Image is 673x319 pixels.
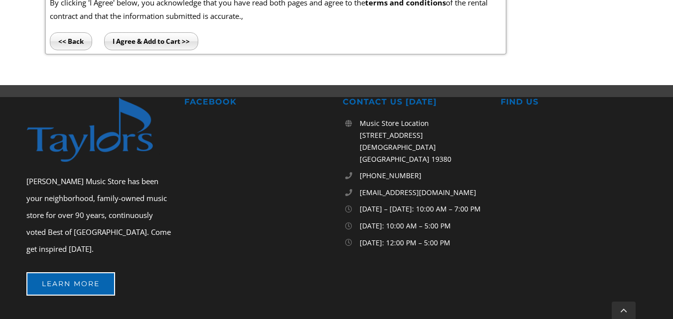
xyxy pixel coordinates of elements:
h2: CONTACT US [DATE] [343,97,489,107]
span: [EMAIL_ADDRESS][DOMAIN_NAME] [360,188,476,197]
span: Learn More [42,280,100,288]
img: footer-logo [26,97,172,163]
h2: FIND US [501,97,647,107]
span: [PERSON_NAME] Music Store has been your neighborhood, family-owned music store for over 90 years,... [26,176,171,254]
input: I Agree & Add to Cart >> [104,32,198,50]
a: [PHONE_NUMBER] [360,170,489,182]
p: Music Store Location [STREET_ADDRESS][DEMOGRAPHIC_DATA] [GEOGRAPHIC_DATA] 19380 [360,117,489,165]
select: Zoom [213,2,283,13]
a: [EMAIL_ADDRESS][DOMAIN_NAME] [360,187,489,199]
p: [DATE]: 12:00 PM – 5:00 PM [360,237,489,249]
span: of 2 [110,2,125,13]
p: [DATE]: 10:00 AM – 5:00 PM [360,220,489,232]
input: Page [83,2,110,13]
p: [DATE] – [DATE]: 10:00 AM – 7:00 PM [360,203,489,215]
a: Learn More [26,272,115,296]
h2: FACEBOOK [184,97,330,107]
input: << Back [50,32,92,50]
